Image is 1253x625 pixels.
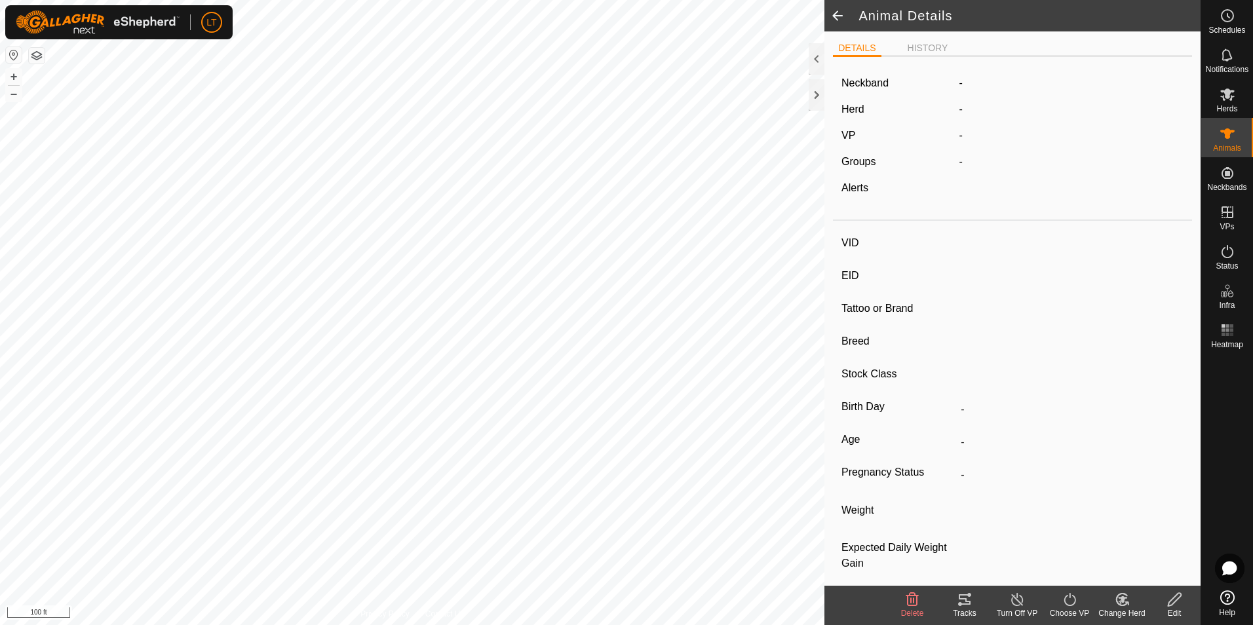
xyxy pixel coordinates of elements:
span: Infra [1219,301,1235,309]
h2: Animal Details [858,8,1201,24]
span: Notifications [1206,66,1248,73]
div: Turn Off VP [991,607,1043,619]
span: Neckbands [1207,183,1246,191]
label: - [959,75,962,91]
li: DETAILS [833,41,881,57]
img: Gallagher Logo [16,10,180,34]
label: Breed [841,333,955,350]
span: Herds [1216,105,1237,113]
button: – [6,86,22,102]
label: Groups [841,156,876,167]
a: Privacy Policy [360,608,410,620]
label: Expected Daily Weight Gain [841,540,955,571]
label: Age [841,431,955,448]
label: Tattoo or Brand [841,300,955,317]
label: Alerts [841,182,868,193]
span: LT [206,16,216,29]
label: EID [841,267,955,284]
a: Contact Us [425,608,464,620]
span: Help [1219,609,1235,616]
button: Reset Map [6,47,22,63]
app-display-virtual-paddock-transition: - [959,130,962,141]
div: Tracks [938,607,991,619]
span: Heatmap [1211,341,1243,349]
div: Edit [1148,607,1201,619]
div: Choose VP [1043,607,1096,619]
span: Schedules [1208,26,1245,34]
span: Delete [901,609,924,618]
li: HISTORY [902,41,954,55]
label: Stock Class [841,366,955,383]
button: Map Layers [29,48,45,64]
span: Status [1216,262,1238,270]
span: - [959,104,962,115]
div: - [954,154,1189,170]
span: VPs [1220,223,1234,231]
button: + [6,69,22,85]
label: Herd [841,104,864,115]
label: Pregnancy Status [841,464,955,481]
label: Weight [841,497,955,524]
div: Change Herd [1096,607,1148,619]
a: Help [1201,585,1253,622]
label: VID [841,235,955,252]
label: VP [841,130,855,141]
label: Birth Day [841,398,955,415]
label: Neckband [841,75,889,91]
span: Animals [1213,144,1241,152]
